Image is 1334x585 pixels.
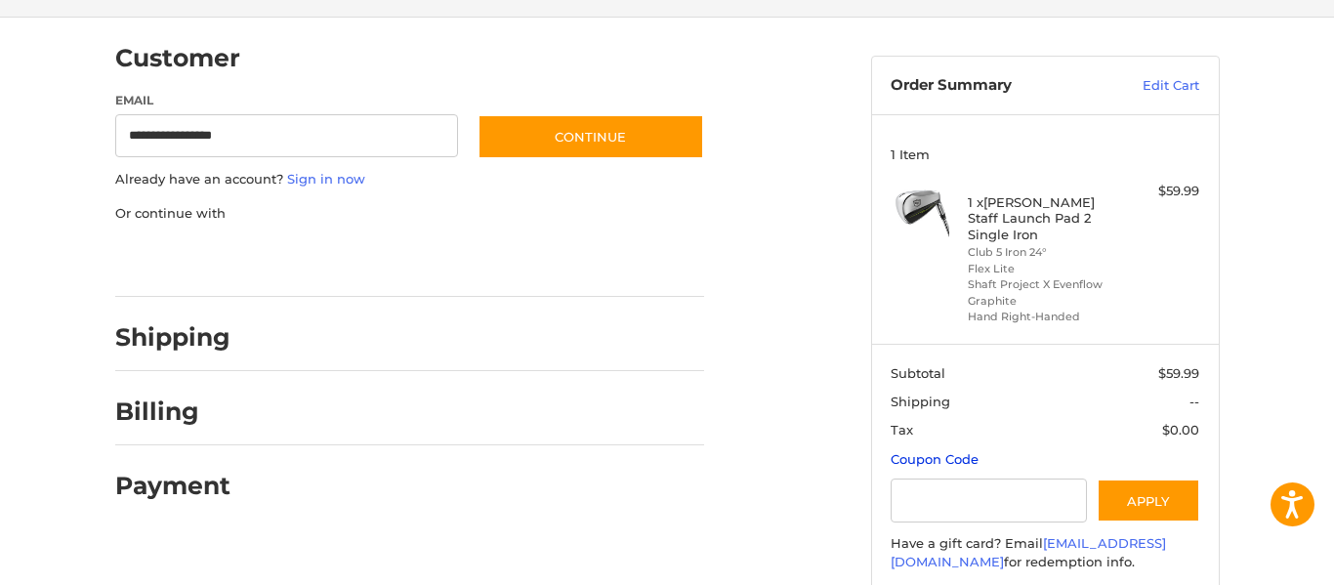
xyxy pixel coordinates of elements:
[287,171,365,187] a: Sign in now
[115,92,459,109] label: Email
[891,146,1199,162] h3: 1 Item
[891,394,950,409] span: Shipping
[1097,479,1200,522] button: Apply
[115,322,230,353] h2: Shipping
[968,261,1117,277] li: Flex Lite
[968,309,1117,325] li: Hand Right-Handed
[891,76,1101,96] h3: Order Summary
[108,242,255,277] iframe: PayPal-paypal
[115,204,704,224] p: Or continue with
[1173,532,1334,585] iframe: Google Customer Reviews
[1101,76,1199,96] a: Edit Cart
[968,194,1117,242] h4: 1 x [PERSON_NAME] Staff Launch Pad 2 Single Iron
[115,170,704,189] p: Already have an account?
[891,479,1087,522] input: Gift Certificate or Coupon Code
[274,242,421,277] iframe: PayPal-paylater
[891,534,1199,572] div: Have a gift card? Email for redemption info.
[115,43,240,73] h2: Customer
[891,365,945,381] span: Subtotal
[1162,422,1199,438] span: $0.00
[439,242,586,277] iframe: PayPal-venmo
[1122,182,1199,201] div: $59.99
[968,276,1117,309] li: Shaft Project X Evenflow Graphite
[115,471,230,501] h2: Payment
[478,114,704,159] button: Continue
[115,397,229,427] h2: Billing
[968,244,1117,261] li: Club 5 Iron 24°
[1189,394,1199,409] span: --
[891,451,979,467] a: Coupon Code
[1158,365,1199,381] span: $59.99
[891,422,913,438] span: Tax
